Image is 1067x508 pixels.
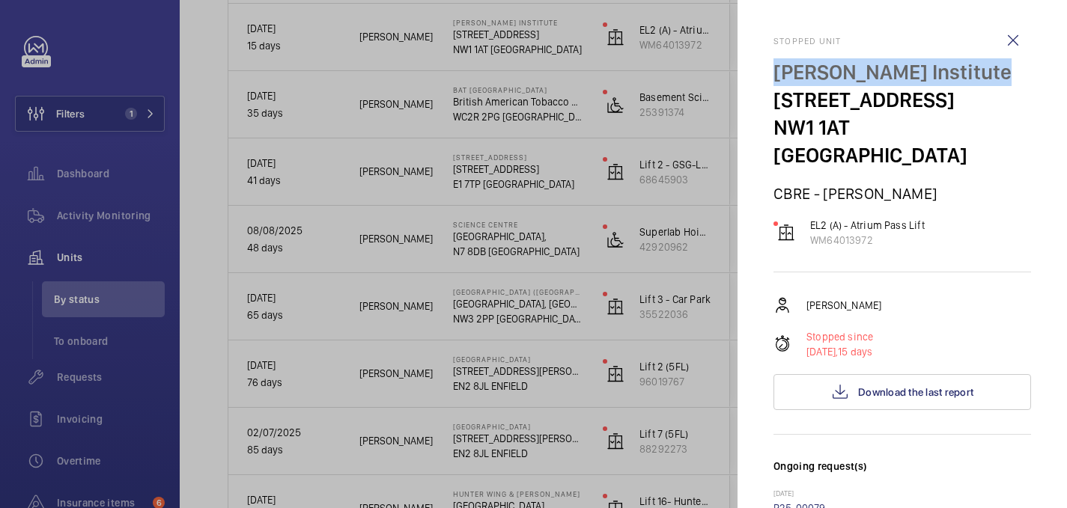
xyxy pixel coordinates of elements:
p: NW1 1AT [GEOGRAPHIC_DATA] [773,114,1031,169]
p: [STREET_ADDRESS] [773,86,1031,114]
p: [PERSON_NAME] [806,298,881,313]
h3: Ongoing request(s) [773,459,1031,489]
h2: Stopped unit [773,36,1031,46]
span: [DATE], [806,346,838,358]
p: Stopped since [806,329,873,344]
p: WM64013972 [810,233,925,248]
p: 15 days [806,344,873,359]
button: Download the last report [773,374,1031,410]
p: [DATE] [773,489,1031,501]
img: elevator.svg [777,224,795,242]
p: [PERSON_NAME] Institute [773,58,1031,86]
span: Download the last report [858,386,973,398]
p: EL2 (A) - Atrium Pass Lift [810,218,925,233]
p: CBRE - [PERSON_NAME] [773,184,1031,203]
